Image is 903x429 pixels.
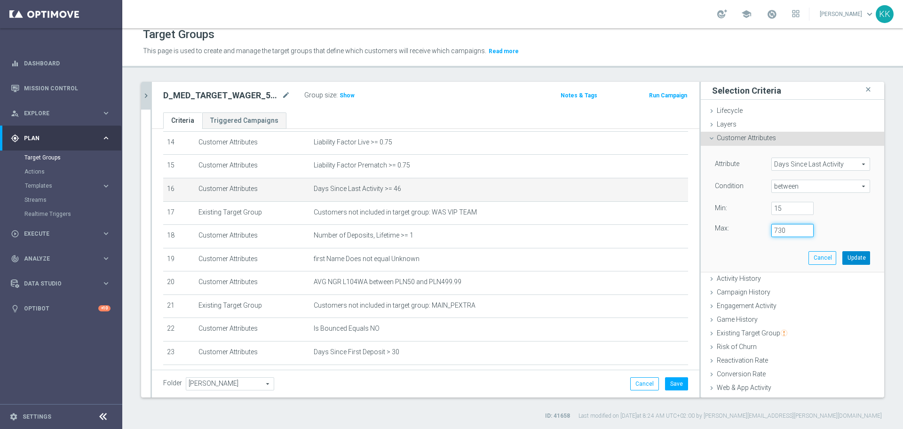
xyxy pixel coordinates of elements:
[648,90,688,101] button: Run Campaign
[314,278,461,286] span: AVG NGR L104WA between PLN50 and PLN499.99
[11,304,19,313] i: lightbulb
[715,160,739,167] lable: Attribute
[163,318,195,342] td: 22
[336,91,338,99] label: :
[717,357,768,364] span: Reactivation Rate
[314,208,477,216] span: Customers not included in target group: WAS VIP TEAM
[864,9,875,19] span: keyboard_arrow_down
[665,377,688,390] button: Save
[11,76,111,101] div: Mission Control
[717,120,737,128] span: Layers
[808,251,836,264] button: Cancel
[11,134,102,143] div: Plan
[842,251,870,264] button: Update
[102,182,111,191] i: keyboard_arrow_right
[10,85,111,92] button: Mission Control
[819,7,876,21] a: [PERSON_NAME]keyboard_arrow_down
[717,370,766,378] span: Conversion Rate
[717,343,757,350] span: Risk of Churn
[876,5,894,23] div: KK
[163,178,195,201] td: 16
[195,318,310,342] td: Customer Attributes
[24,256,102,262] span: Analyze
[24,111,102,116] span: Explore
[717,384,771,391] span: Web & App Activity
[10,230,111,238] div: play_circle_outline Execute keyboard_arrow_right
[24,151,121,165] div: Target Groups
[163,225,195,248] td: 18
[10,60,111,67] div: equalizer Dashboard
[142,91,150,100] i: chevron_right
[304,91,336,99] label: Group size
[11,254,19,263] i: track_changes
[717,134,776,142] span: Customer Attributes
[10,110,111,117] button: person_search Explore keyboard_arrow_right
[11,254,102,263] div: Analyze
[24,207,121,221] div: Realtime Triggers
[717,397,753,405] span: Future Value
[143,47,486,55] span: This page is used to create and manage the target groups that define which customers will receive...
[195,131,310,155] td: Customer Attributes
[24,182,111,190] button: Templates keyboard_arrow_right
[717,302,776,310] span: Engagement Activity
[863,83,873,96] i: close
[24,281,102,286] span: Data Studio
[24,165,121,179] div: Actions
[578,412,882,420] label: Last modified on [DATE] at 8:24 AM UTC+02:00 by [PERSON_NAME][EMAIL_ADDRESS][PERSON_NAME][DOMAIN_...
[102,134,111,143] i: keyboard_arrow_right
[163,342,195,365] td: 23
[314,255,420,263] span: first Name Does not equal Unknown
[314,231,413,239] span: Number of Deposits, Lifetime >= 1
[102,279,111,288] i: keyboard_arrow_right
[282,90,290,101] i: mode_edit
[195,178,310,201] td: Customer Attributes
[24,179,121,193] div: Templates
[11,134,19,143] i: gps_fixed
[712,85,781,96] h3: Selection Criteria
[163,248,195,271] td: 19
[24,231,102,237] span: Execute
[24,51,111,76] a: Dashboard
[163,294,195,318] td: 21
[10,280,111,287] button: Data Studio keyboard_arrow_right
[11,230,102,238] div: Execute
[25,183,92,189] span: Templates
[741,9,752,19] span: school
[102,254,111,263] i: keyboard_arrow_right
[195,342,310,365] td: Customer Attributes
[25,183,102,189] div: Templates
[10,255,111,262] button: track_changes Analyze keyboard_arrow_right
[23,414,51,420] a: Settings
[195,225,310,248] td: Customer Attributes
[314,302,475,310] span: Customers not included in target group: MAIN_PEXTRA
[560,90,598,101] button: Notes & Tags
[314,348,399,356] span: Days Since First Deposit > 30
[717,316,758,323] span: Game History
[102,229,111,238] i: keyboard_arrow_right
[11,296,111,321] div: Optibot
[9,413,18,421] i: settings
[24,135,102,141] span: Plan
[195,294,310,318] td: Existing Target Group
[163,379,182,387] label: Folder
[163,131,195,155] td: 14
[24,76,111,101] a: Mission Control
[24,196,98,204] a: Streams
[24,168,98,175] a: Actions
[11,230,19,238] i: play_circle_outline
[163,201,195,225] td: 17
[10,305,111,312] div: lightbulb Optibot +10
[545,412,570,420] label: ID: 41658
[195,271,310,295] td: Customer Attributes
[10,135,111,142] button: gps_fixed Plan keyboard_arrow_right
[340,92,355,99] span: Show
[195,201,310,225] td: Existing Target Group
[24,193,121,207] div: Streams
[163,271,195,295] td: 20
[314,325,380,333] span: Is Bounced Equals NO
[98,305,111,311] div: +10
[314,138,392,146] span: Liability Factor Live >= 0.75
